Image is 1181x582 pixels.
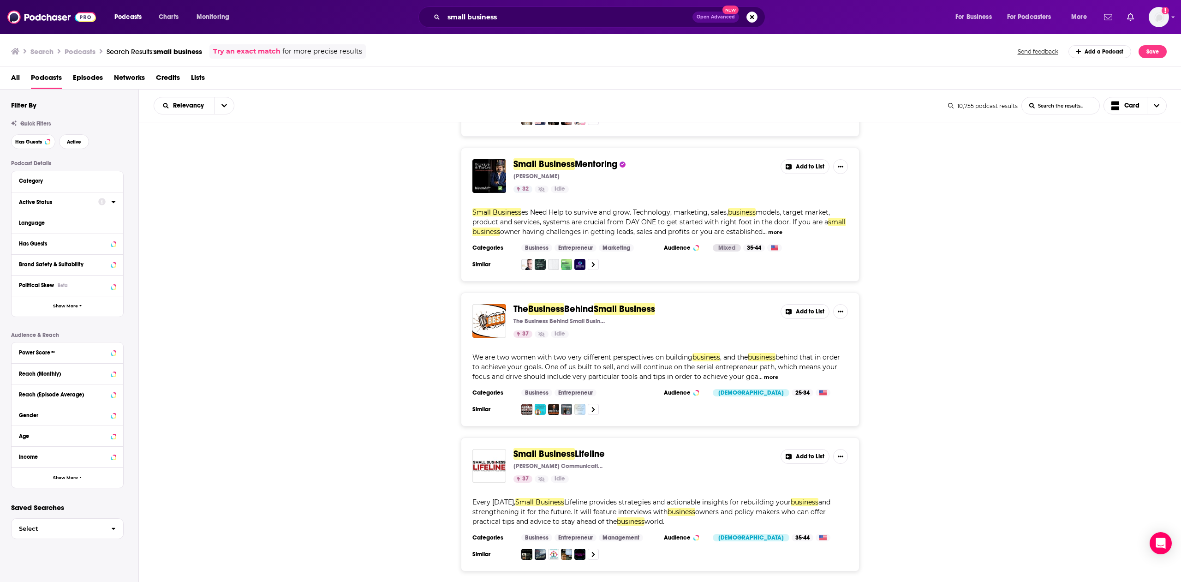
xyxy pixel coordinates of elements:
div: [DEMOGRAPHIC_DATA] [713,389,789,396]
span: es Need Help to survive and grow. Technology, marketing, sales, [521,208,728,216]
a: Small BusinessMentoring [513,159,617,169]
button: open menu [154,102,215,109]
span: Mentoring [575,158,617,170]
button: Show More Button [833,159,848,174]
button: Political SkewBeta [19,279,116,291]
a: Marketing [599,244,634,252]
span: business [791,498,818,506]
img: The TEC Report [535,549,546,560]
div: Reach (Monthly) [19,371,108,377]
button: Reach (Episode Average) [19,388,116,400]
span: 32 [522,185,529,194]
span: Quick Filters [20,120,51,127]
button: Age [19,430,116,441]
span: Relevancy [173,102,207,109]
img: China Business Network [535,259,546,270]
span: for more precise results [282,46,362,57]
span: Lifeline [575,448,605,460]
a: 37 [513,330,532,338]
span: Logged in as mtraynor [1149,7,1169,27]
button: Active [59,134,89,149]
img: Building your Brand Foundation [521,259,532,270]
button: Send feedback [1015,48,1061,55]
button: open menu [190,10,241,24]
button: Active Status [19,196,98,208]
button: open menu [1001,10,1065,24]
span: 37 [522,474,529,484]
button: Show profile menu [1149,7,1169,27]
h3: Categories [472,244,514,252]
button: Reach (Monthly) [19,367,116,379]
img: Straight Talk About Small Business Success [548,404,559,415]
span: business [748,353,775,361]
span: Podcasts [114,11,142,24]
div: Income [19,454,108,460]
div: Active Status [19,199,92,205]
div: Search Results: [107,47,202,56]
span: Show More [53,475,78,480]
a: Idle [551,475,569,483]
a: Entrepreneur [555,244,596,252]
span: business [617,517,644,526]
a: Small BusinessLifeline [513,449,605,459]
a: Networks [114,70,145,89]
button: open menu [215,97,234,114]
button: Power Score™ [19,346,116,358]
a: Small Business Mentoring [472,159,506,193]
img: The Business Behind Small Business [472,304,506,338]
button: Income [19,450,116,462]
button: Save [1139,45,1167,58]
a: The (Not Boring) Boring Small Business Bookkeeping and Accounting Podcast [535,404,546,415]
p: The Business Behind Small Business [513,318,606,325]
span: ... [763,228,767,236]
a: Entrepreneur [555,389,596,396]
img: NEWMORROW SESSIONS - A PodCast Series on the Future of Hospitality [574,404,585,415]
div: Open Intercom Messenger [1150,532,1172,554]
button: Select [11,518,124,539]
img: Podchaser - Follow, Share and Rate Podcasts [7,8,96,26]
a: Lists [191,70,205,89]
div: Language [19,220,110,226]
button: Category [19,175,116,186]
button: Show More [12,296,123,317]
button: Brand Safety & Suitability [19,258,116,270]
span: New [722,6,739,14]
span: More [1071,11,1087,24]
a: Small Business Matters [521,549,532,560]
div: Reach (Episode Average) [19,391,108,398]
button: Add to List [781,304,829,319]
span: 37 [522,330,529,339]
a: Idle [551,330,569,338]
a: Business [521,244,552,252]
span: world. [644,517,664,526]
span: Small Business [513,158,575,170]
div: [DEMOGRAPHIC_DATA] [713,534,789,541]
span: behind that in order to achieve your goals. One of us built to sell, and will continue on the ser... [472,353,840,381]
span: Episodes [73,70,103,89]
h3: Categories [472,534,514,541]
span: For Podcasters [1007,11,1051,24]
img: Why Robbie [561,259,572,270]
a: Search Results:small business [107,47,202,56]
span: Show More [53,304,78,309]
span: Card [1124,102,1139,109]
div: Category [19,178,110,184]
a: Chaos to Conversions: A Podcast on Launching and Email Marketing [561,404,572,415]
a: TheBusinessBehindSmall Business [513,304,655,314]
span: Small Business [594,303,655,315]
button: Gender [19,409,116,420]
img: Rick's Live [561,549,572,560]
p: Podcast Details [11,160,124,167]
button: open menu [1065,10,1098,24]
button: more [764,373,778,381]
p: Audience & Reach [11,332,124,338]
a: 37 [513,475,532,483]
a: Credits [156,70,180,89]
img: Helping our community [548,259,559,270]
